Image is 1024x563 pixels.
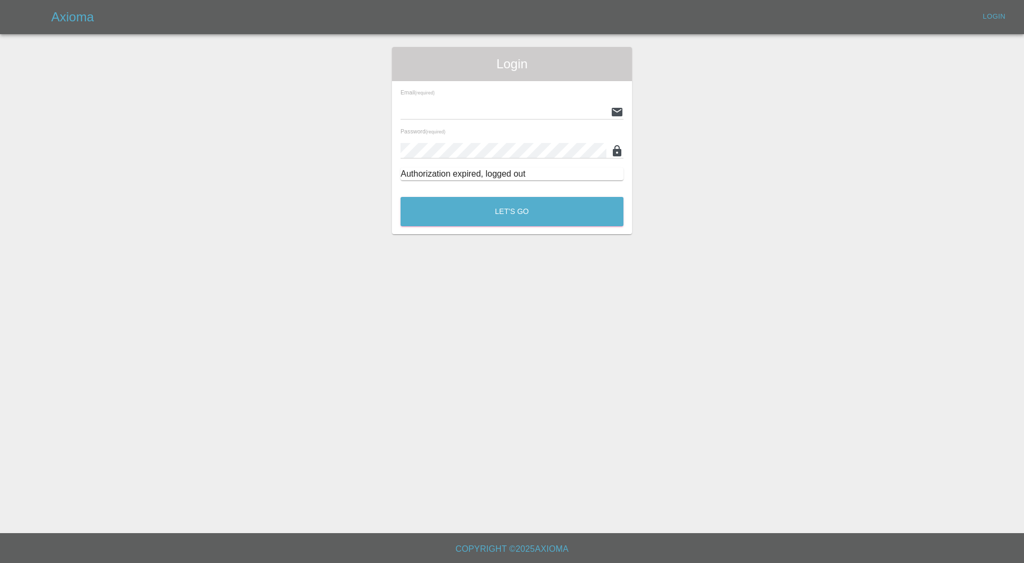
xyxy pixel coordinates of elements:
h5: Axioma [51,9,94,26]
span: Email [401,89,435,96]
button: Let's Go [401,197,623,226]
small: (required) [426,130,445,134]
div: Authorization expired, logged out [401,168,623,180]
span: Password [401,128,445,134]
span: Login [401,55,623,73]
a: Login [977,9,1011,25]
h6: Copyright © 2025 Axioma [9,542,1015,557]
small: (required) [415,91,435,96]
